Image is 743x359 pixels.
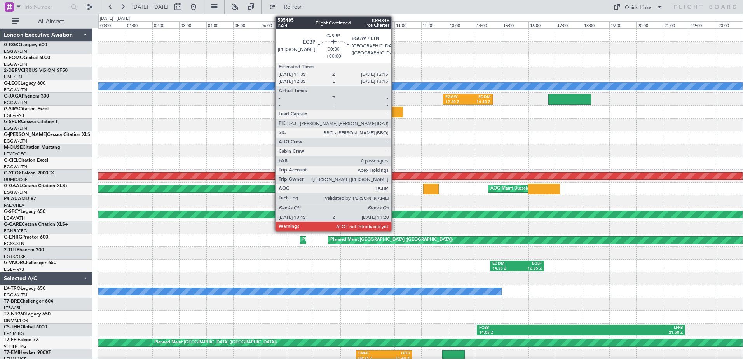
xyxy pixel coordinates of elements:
a: EGSS/STN [4,241,24,247]
a: LFMD/CEQ [4,151,26,157]
a: G-KGKGLegacy 600 [4,43,47,47]
a: G-SPCYLegacy 650 [4,209,45,214]
div: 21:00 [663,21,690,28]
a: EGGW/LTN [4,138,27,144]
div: 11:00 [394,21,421,28]
div: 00:00 [99,21,126,28]
span: CS-JHH [4,325,21,329]
span: [DATE] - [DATE] [132,3,169,10]
div: 15:00 [502,21,528,28]
a: T7-FFIFalcon 7X [4,338,39,342]
a: G-CIELCitation Excel [4,158,48,163]
div: LMML [358,351,384,356]
span: G-KGKG [4,43,22,47]
span: G-JAGA [4,94,22,99]
span: P4-AUA [4,197,21,201]
span: G-[PERSON_NAME] [4,132,47,137]
div: 21:50 Z [581,330,683,336]
span: T7-BRE [4,299,20,304]
div: 14:40 Z [468,99,490,105]
a: G-[PERSON_NAME]Cessna Citation XLS [4,132,90,137]
span: 2-TIJL [4,248,17,253]
span: T7-N1960 [4,312,26,317]
a: EGTK/OXF [4,254,25,260]
a: P4-AUAMD-87 [4,197,36,201]
a: LX-TROLegacy 650 [4,286,45,291]
div: 07:00 [287,21,314,28]
a: G-GARECessna Citation XLS+ [4,222,68,227]
span: G-ENRG [4,235,22,240]
span: G-SIRS [4,107,19,112]
span: LX-TRO [4,286,21,291]
span: G-VNOR [4,261,23,265]
a: LFPB/LBG [4,331,24,336]
a: EGLF/FAB [4,113,24,119]
a: LTBA/ISL [4,305,21,311]
span: All Aircraft [20,19,82,24]
div: 14:35 Z [492,266,517,272]
span: Refresh [277,4,310,10]
a: G-JAGAPhenom 300 [4,94,49,99]
button: Quick Links [609,1,667,13]
a: T7-N1960Legacy 650 [4,312,51,317]
div: 09:00 [340,21,367,28]
span: 2-DBRV [4,68,21,73]
div: EDDM [468,94,490,100]
div: 14:05 Z [479,330,581,336]
div: FCBB [479,325,581,331]
div: LIPO [384,351,410,356]
div: EGBP [329,107,363,113]
a: EGGW/LTN [4,292,27,298]
a: G-VNORChallenger 650 [4,261,56,265]
div: Planned Maint [GEOGRAPHIC_DATA] ([GEOGRAPHIC_DATA]) [154,337,277,349]
a: LGAV/ATH [4,215,25,221]
span: G-GAAL [4,184,22,188]
div: 08:00 [314,21,340,28]
div: 17:00 [556,21,583,28]
a: EGGW/LTN [4,164,27,170]
div: 20:00 [636,21,663,28]
span: G-LEGC [4,81,21,86]
span: G-FOMO [4,56,24,60]
div: AOG Maint Dusseldorf [490,183,535,195]
div: Planned Maint [GEOGRAPHIC_DATA] ([GEOGRAPHIC_DATA]) [302,234,425,246]
div: Quick Links [625,4,651,12]
div: 22:00 [690,21,717,28]
div: 12:00 [421,21,448,28]
a: EGGW/LTN [4,49,27,54]
a: G-ENRGPraetor 600 [4,235,48,240]
a: EGLF/FAB [4,267,24,272]
div: 12:50 Z [445,99,468,105]
div: 07:15 Z [295,112,329,118]
span: T7-FFI [4,338,17,342]
div: EPRZ [295,107,329,113]
div: 04:00 [206,21,233,28]
div: 02:00 [152,21,179,28]
a: VHHH/HKG [4,343,27,349]
a: EGNR/CEG [4,228,27,234]
a: G-SPURCessna Citation II [4,120,58,124]
a: G-YFOXFalcon 2000EX [4,171,54,176]
a: CS-JHHGlobal 6000 [4,325,47,329]
div: 09:55 Z [329,112,363,118]
div: EGLF [517,261,542,267]
div: 16:35 Z [517,266,542,272]
div: EDDM [492,261,517,267]
a: EGGW/LTN [4,61,27,67]
span: G-GARE [4,222,22,227]
a: M-OUSECitation Mustang [4,145,60,150]
a: G-GAALCessna Citation XLS+ [4,184,68,188]
a: EGGW/LTN [4,125,27,131]
div: 10:00 [368,21,394,28]
a: 2-DBRVCIRRUS VISION SF50 [4,68,68,73]
a: G-LEGCLegacy 600 [4,81,45,86]
div: Planned Maint [GEOGRAPHIC_DATA] ([GEOGRAPHIC_DATA]) [330,234,453,246]
a: G-FOMOGlobal 6000 [4,56,50,60]
button: Refresh [265,1,312,13]
a: DNMM/LOS [4,318,28,324]
div: 13:00 [448,21,475,28]
div: LFPB [581,325,683,331]
a: EGGW/LTN [4,100,27,106]
span: M-OUSE [4,145,23,150]
span: T7-EMI [4,350,19,355]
